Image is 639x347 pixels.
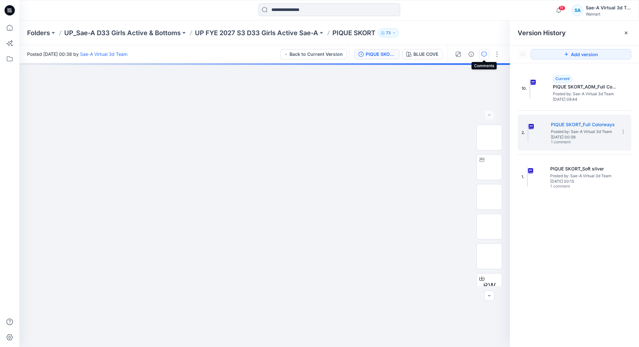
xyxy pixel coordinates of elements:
[195,28,318,37] a: UP FYE 2027 S3 D33 Girls Active Sae-A
[553,91,617,97] span: Posted by: Sae-A Virtual 3d Team
[402,49,442,59] button: BLUE COVE
[280,49,347,59] button: Back to Current Version
[64,28,181,37] a: UP_Sae-A D33 Girls Active & Bottoms
[483,280,496,292] span: BW
[550,165,615,173] h5: PIQUE SKORT_Soft silver
[527,167,528,187] img: PIQUE SKORT_Soft silver
[522,130,525,136] span: 2.
[553,83,617,91] h5: PIQUE SKORT_ADM_Full Colorways_Update
[586,4,631,12] div: Sae-A Virtual 3d Team
[572,5,583,16] div: SA
[551,135,615,139] span: [DATE] 00:38
[550,179,615,184] span: [DATE] 00:15
[553,97,617,102] span: [DATE] 09:44
[466,49,476,59] button: Details
[518,49,528,59] button: Show Hidden Versions
[366,51,395,58] div: PIQUE SKORT_Full Colorways
[551,121,615,128] h5: PIQUE SKORT_Full Colorways
[551,140,596,145] span: 1 comment
[522,174,524,180] span: 1.
[586,12,631,16] div: Walmart
[332,28,375,37] p: PIQUE SKORT
[555,76,570,81] span: Current
[558,5,565,11] span: 11
[550,173,615,179] span: Posted by: Sae-A Virtual 3d Team
[624,30,629,36] button: Close
[386,29,391,36] p: 73
[80,51,127,57] a: Sae-A Virtual 3d Team
[378,28,399,37] button: 73
[413,51,438,58] div: BLUE COVE
[531,49,631,59] button: Add version
[518,29,566,37] span: Version History
[550,184,595,189] span: 1 comment
[354,49,400,59] button: PIQUE SKORT_Full Colorways
[27,51,127,57] span: Posted [DATE] 00:38 by
[551,128,615,135] span: Posted by: Sae-A Virtual 3d Team
[27,28,50,37] a: Folders
[522,86,527,91] span: 10.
